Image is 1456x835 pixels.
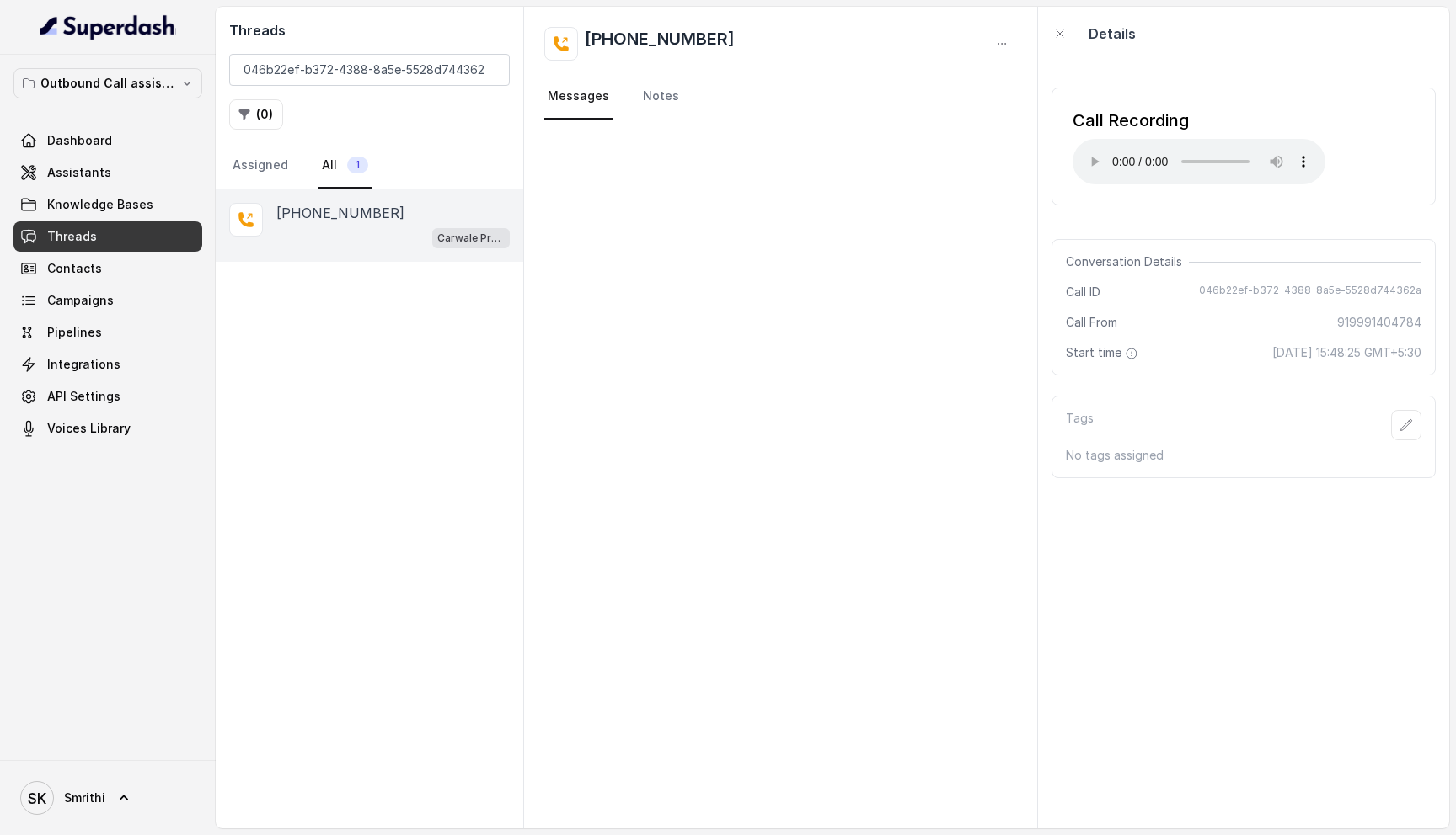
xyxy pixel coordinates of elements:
p: Tags [1066,410,1094,440]
span: Voices Library [47,420,131,437]
img: light.svg [40,13,176,40]
a: Messages [544,74,613,120]
a: Knowledge Bases [13,189,202,220]
span: 919991404784 [1337,314,1421,331]
span: Call From [1066,314,1117,331]
a: Integrations [13,349,202,380]
a: Smrithi [13,774,202,822]
a: API Settings [13,381,202,412]
div: Call Recording [1073,109,1325,132]
h2: [PHONE_NUMBER] [585,27,735,61]
span: API Settings [47,388,120,405]
span: 1 [347,157,368,173]
span: [DATE] 15:48:25 GMT+5:30 [1272,344,1421,361]
button: (0) [229,99,283,130]
span: Threads [47,228,97,245]
a: Campaigns [13,285,202,316]
p: Details [1089,24,1136,44]
p: Outbound Call assistant [40,73,175,93]
p: Carwale Premium Voice Assistant [437,230,505,247]
input: Search by Call ID or Phone Number [229,54,510,86]
span: Pipelines [47,324,102,341]
p: [PHONE_NUMBER] [276,203,404,223]
nav: Tabs [229,143,510,189]
a: Threads [13,221,202,252]
a: Pipelines [13,317,202,348]
p: No tags assigned [1066,447,1421,464]
button: Outbound Call assistant [13,68,202,98]
a: Contacts [13,253,202,284]
span: Conversation Details [1066,253,1189,270]
span: 046b22ef-b372-4388-8a5e-5528d744362a [1199,284,1421,300]
a: Dashboard [13,125,202,156]
span: Contacts [47,260,102,277]
span: Start time [1066,344,1142,361]
span: Campaigns [47,292,114,309]
a: Voices Library [13,413,202,444]
span: Assistants [47,164,111,181]
audio: Your browser does not support the audio element. [1073,139,1325,184]
text: SK [28,790,46,807]
nav: Tabs [544,74,1017,120]
span: Smrithi [64,790,105,806]
span: Integrations [47,356,120,373]
span: Dashboard [47,132,112,149]
h2: Threads [229,20,510,40]
span: Knowledge Bases [47,196,153,213]
a: Assigned [229,143,292,189]
a: All1 [318,143,372,189]
span: Call ID [1066,284,1100,300]
a: Notes [640,74,682,120]
a: Assistants [13,157,202,188]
